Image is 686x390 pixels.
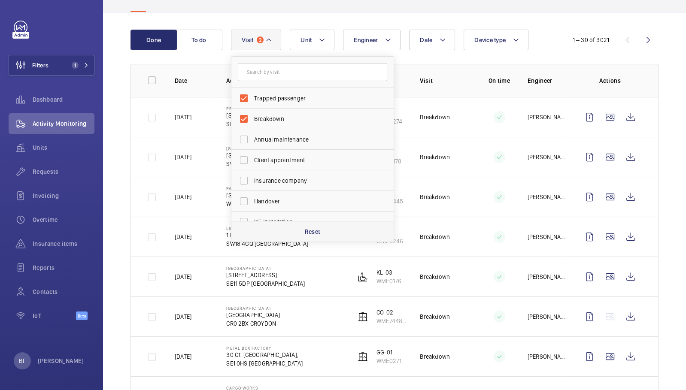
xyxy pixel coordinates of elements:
[131,30,177,50] button: Done
[376,317,406,325] p: WME74480455
[238,63,387,81] input: Search by visit
[175,113,191,121] p: [DATE]
[376,277,401,285] p: WME0176
[420,312,450,321] p: Breakdown
[226,151,305,160] p: [STREET_ADDRESS]
[226,186,304,191] p: Pall Mall Deposit
[33,167,94,176] span: Requests
[76,311,88,320] span: Beta
[33,263,94,272] span: Reports
[420,352,450,361] p: Breakdown
[226,120,278,128] p: SE1 0LH LONDON
[226,76,342,85] p: Address
[528,272,565,281] p: [PERSON_NAME]
[226,279,305,288] p: SE11 5DP [GEOGRAPHIC_DATA]
[358,272,368,282] img: platform_lift.svg
[72,62,79,69] span: 1
[226,305,280,311] p: [GEOGRAPHIC_DATA]
[301,36,312,43] span: Unit
[226,239,342,248] p: SW18 4GQ [GEOGRAPHIC_DATA]
[528,352,565,361] p: [PERSON_NAME]
[175,352,191,361] p: [DATE]
[376,357,401,365] p: WME0271
[305,227,321,236] p: Reset
[33,95,94,104] span: Dashboard
[226,160,305,168] p: SW9 6DE [GEOGRAPHIC_DATA]
[254,115,372,123] span: Breakdown
[226,359,303,368] p: SE1 0HS [GEOGRAPHIC_DATA]
[254,197,372,206] span: Handover
[175,193,191,201] p: [DATE]
[226,266,305,271] p: [GEOGRAPHIC_DATA]
[485,76,514,85] p: On time
[528,312,565,321] p: [PERSON_NAME]
[474,36,506,43] span: Device type
[33,311,76,320] span: IoT
[579,76,641,85] p: Actions
[257,36,264,43] span: 2
[175,272,191,281] p: [DATE]
[226,106,278,111] p: Print Rooms
[420,193,450,201] p: Breakdown
[226,146,305,151] p: [GEOGRAPHIC_DATA]
[358,351,368,362] img: elevator.svg
[420,153,450,161] p: Breakdown
[528,153,565,161] p: [PERSON_NAME]
[175,312,191,321] p: [DATE]
[33,119,94,128] span: Activity Monitoring
[290,30,334,50] button: Unit
[33,215,94,224] span: Overtime
[528,113,565,121] p: [PERSON_NAME]
[226,319,280,328] p: CR0 2BX CROYDON
[33,143,94,152] span: Units
[376,308,406,317] p: CO-02
[175,76,212,85] p: Date
[175,153,191,161] p: [DATE]
[254,156,372,164] span: Client appointment
[226,271,305,279] p: [STREET_ADDRESS]
[226,200,304,208] p: W10 6BL [GEOGRAPHIC_DATA]
[420,272,450,281] p: Breakdown
[231,30,281,50] button: Visit2
[420,36,432,43] span: Date
[226,226,342,231] p: Light Bulb
[9,55,94,76] button: Filters1
[226,311,280,319] p: [GEOGRAPHIC_DATA]
[226,191,304,200] p: [STREET_ADDRESS]
[226,351,303,359] p: 30 Gt. [GEOGRAPHIC_DATA],
[32,61,49,70] span: Filters
[254,218,372,226] span: IoT installation
[528,233,565,241] p: [PERSON_NAME]
[226,111,278,120] p: [STREET_ADDRESS],
[33,191,94,200] span: Invoicing
[464,30,528,50] button: Device type
[528,76,565,85] p: Engineer
[358,311,368,322] img: elevator.svg
[254,176,372,185] span: Insurance company
[226,231,342,239] p: 1 Filament Walk, off [PERSON_NAME][GEOGRAPHIC_DATA],
[175,233,191,241] p: [DATE]
[376,268,401,277] p: KL-03
[19,357,25,365] p: BF
[176,30,222,50] button: To do
[376,348,401,357] p: GG-01
[420,113,450,121] p: Breakdown
[242,36,253,43] span: Visit
[254,94,372,103] span: Trapped passenger
[33,239,94,248] span: Insurance items
[420,76,470,85] p: Visit
[226,345,303,351] p: Metal Box Factory
[254,135,372,144] span: Annual maintenance
[38,357,84,365] p: [PERSON_NAME]
[33,287,94,296] span: Contacts
[343,30,401,50] button: Engineer
[354,36,378,43] span: Engineer
[409,30,455,50] button: Date
[420,233,450,241] p: Breakdown
[572,36,609,44] div: 1 – 30 of 3021
[528,193,565,201] p: [PERSON_NAME]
